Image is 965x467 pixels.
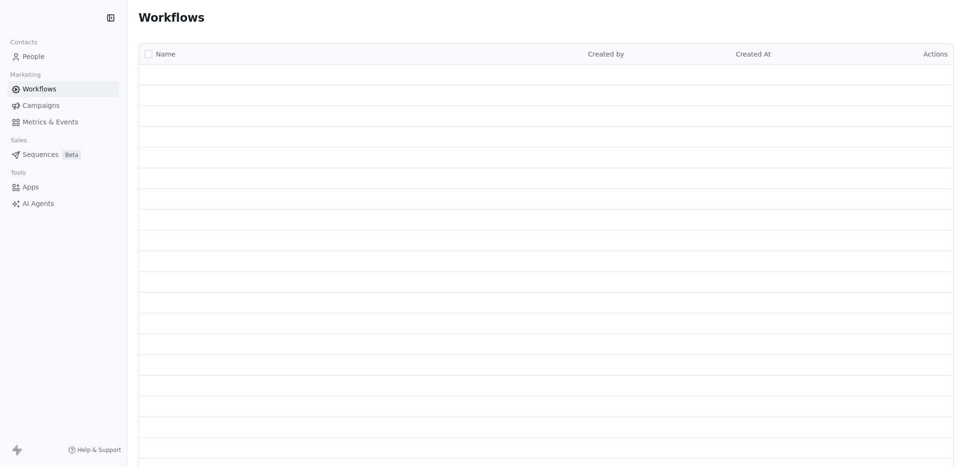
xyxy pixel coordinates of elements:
[6,35,41,49] span: Contacts
[7,133,31,147] span: Sales
[8,180,119,195] a: Apps
[23,182,39,192] span: Apps
[8,115,119,130] a: Metrics & Events
[62,150,81,160] span: Beta
[8,98,119,114] a: Campaigns
[68,446,121,454] a: Help & Support
[23,101,59,111] span: Campaigns
[8,49,119,65] a: People
[23,199,54,209] span: AI Agents
[23,84,57,94] span: Workflows
[588,50,624,58] span: Created by
[8,147,119,163] a: SequencesBeta
[8,196,119,212] a: AI Agents
[78,446,121,454] span: Help & Support
[6,68,45,82] span: Marketing
[139,11,204,25] span: Workflows
[7,166,30,180] span: Tools
[23,117,78,127] span: Metrics & Events
[924,50,948,58] span: Actions
[23,150,58,160] span: Sequences
[8,82,119,97] a: Workflows
[23,52,45,62] span: People
[156,49,175,59] span: Name
[736,50,771,58] span: Created At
